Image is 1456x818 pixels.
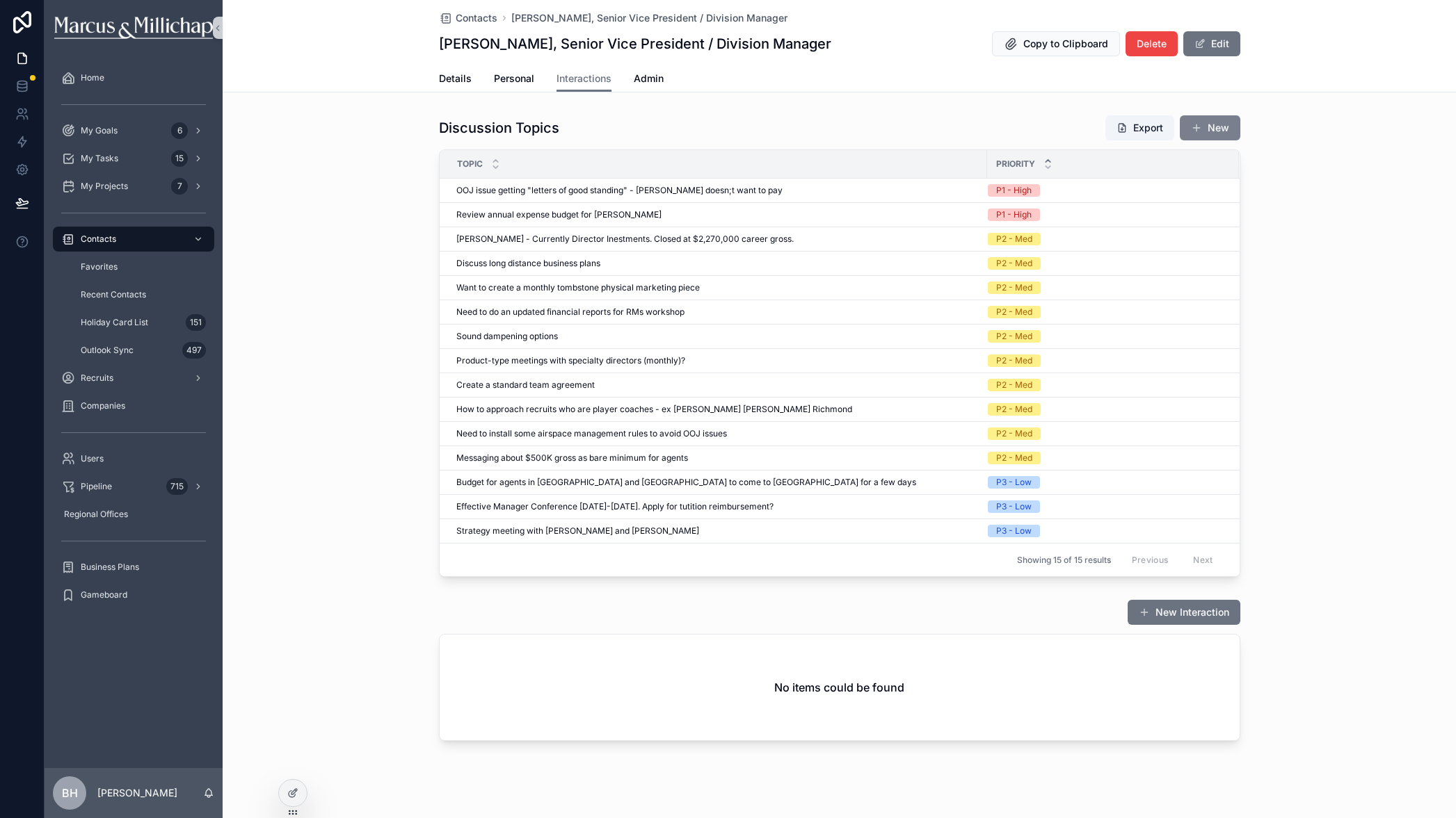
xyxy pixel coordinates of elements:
[97,786,177,800] p: [PERSON_NAME]
[634,72,664,85] span: Admin
[53,227,214,252] a: Contacts
[456,355,685,366] span: Product-type meetings with specialty directors (monthly)?
[186,314,206,331] div: 151
[996,452,1032,464] div: P2 - Med
[53,502,214,527] a: Regional Offices
[54,17,212,39] img: App logo
[988,403,1222,416] a: P2 - Med
[557,72,611,85] span: Interactions
[988,476,1222,489] a: P3 - Low
[988,427,1222,440] a: P2 - Med
[456,306,979,318] a: Need to do an updated financial reports for RMs workshop
[1105,115,1174,140] button: Export
[511,11,787,25] a: [PERSON_NAME], Senior Vice President / Division Manager
[62,785,78,801] span: BH
[456,355,979,366] a: Product-type meetings with specialty directors (monthly)?
[988,208,1222,221] a: P1 - High
[182,342,206,359] div: 497
[81,562,139,573] span: Business Plans
[996,403,1032,416] div: P2 - Med
[774,679,904,696] h2: No items could be found
[996,158,1035,170] span: Priority
[171,178,188,195] div: 7
[456,452,979,464] a: Messaging about $500K gross as bare minimum for agents
[992,31,1120,56] button: Copy to Clipboard
[988,452,1222,464] a: P2 - Med
[53,582,214,607] a: Gameboard
[988,184,1222,197] a: P1 - High
[557,66,611,92] a: Interactions
[53,118,214,143] a: My Goals6
[1137,37,1167,51] span: Delete
[70,254,214,279] a: Favorites
[1183,31,1240,56] button: Edit
[996,354,1032,367] div: P2 - Med
[171,150,188,167] div: 15
[988,257,1222,270] a: P2 - Med
[439,34,831,54] h1: [PERSON_NAME], Senior Vice President / Division Manager
[456,477,916,488] span: Budget for agents in [GEOGRAPHIC_DATA] and [GEOGRAPHIC_DATA] to come to [GEOGRAPHIC_DATA] for a f...
[988,281,1222,294] a: P2 - Med
[996,281,1032,294] div: P2 - Med
[456,404,852,415] span: How to approach recruits who are player coaches - ex [PERSON_NAME] [PERSON_NAME] Richmond
[996,184,1032,197] div: P1 - High
[457,158,483,170] span: Topic
[439,66,472,94] a: Details
[81,400,125,411] span: Companies
[988,500,1222,513] a: P3 - Low
[81,345,134,356] span: Outlook Sync
[988,306,1222,318] a: P2 - Med
[456,379,595,391] span: Create a standard team agreement
[456,477,979,488] a: Budget for agents in [GEOGRAPHIC_DATA] and [GEOGRAPHIC_DATA] to come to [GEOGRAPHIC_DATA] for a f...
[81,72,104,83] span: Home
[166,478,188,495] div: 715
[996,233,1032,245] div: P2 - Med
[456,331,979,342] a: Sound dampening options
[81,153,118,164] span: My Tasks
[81,481,112,492] span: Pipeline
[456,185,783,196] span: OOJ issue getting "letters of good standing" - [PERSON_NAME] doesn;t want to pay
[988,379,1222,391] a: P2 - Med
[456,234,794,245] span: [PERSON_NAME] - Currently Director Inestments. Closed at $2,270,000 career gross.
[634,66,664,94] a: Admin
[439,72,472,85] span: Details
[996,500,1032,513] div: P3 - Low
[1128,600,1240,625] button: New Interaction
[456,452,688,464] span: Messaging about $500K gross as bare minimum for agents
[53,366,214,391] a: Recruits
[53,474,214,499] a: Pipeline715
[1126,31,1178,56] button: Delete
[456,428,979,439] a: Need to install some airspace management rules to avoid OOJ issues
[988,330,1222,343] a: P2 - Med
[53,393,214,418] a: Companies
[456,209,662,220] span: Review annual expense budget for [PERSON_NAME]
[996,476,1032,489] div: P3 - Low
[456,501,979,512] a: Effective Manager Conference [DATE]-[DATE]. Apply for tutition reimbursement?
[456,11,497,25] span: Contacts
[456,306,685,318] span: Need to do an updated financial reports for RMs workshop
[53,446,214,471] a: Users
[996,257,1032,270] div: P2 - Med
[456,209,979,220] a: Review annual expense budget for [PERSON_NAME]
[171,122,188,139] div: 6
[996,379,1032,391] div: P2 - Med
[996,306,1032,318] div: P2 - Med
[456,525,699,537] span: Strategy meeting with [PERSON_NAME] and [PERSON_NAME]
[456,258,979,269] a: Discuss long distance business plans
[996,330,1032,343] div: P2 - Med
[53,174,214,199] a: My Projects7
[996,525,1032,537] div: P3 - Low
[81,261,118,272] span: Favorites
[81,234,116,245] span: Contacts
[996,208,1032,221] div: P1 - High
[81,317,148,328] span: Holiday Card List
[456,404,979,415] a: How to approach recruits who are player coaches - ex [PERSON_NAME] [PERSON_NAME] Richmond
[64,509,128,520] span: Regional Offices
[81,453,104,464] span: Users
[53,555,214,580] a: Business Plans
[1023,37,1108,51] span: Copy to Clipboard
[1180,115,1240,140] button: New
